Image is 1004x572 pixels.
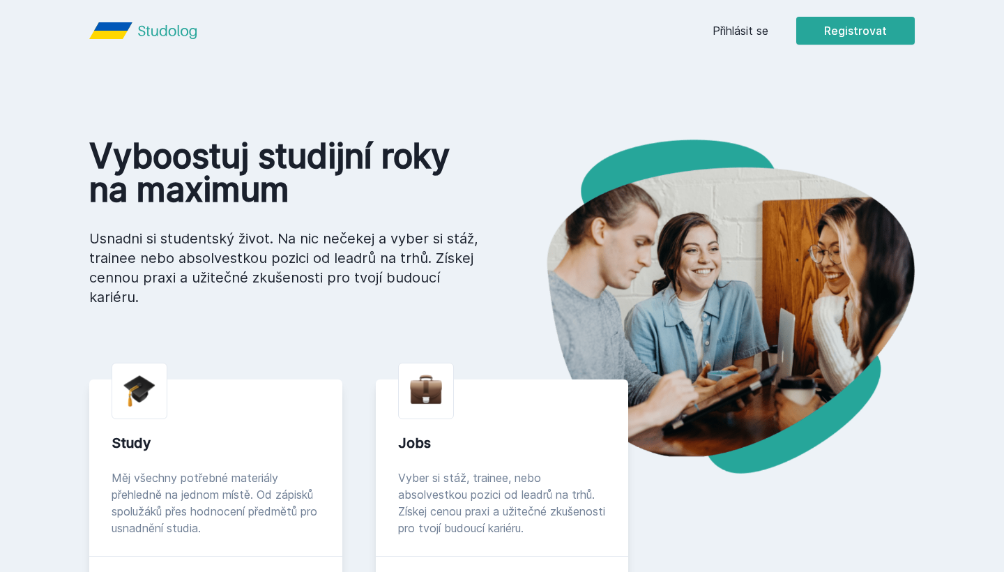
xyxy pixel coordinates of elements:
[410,372,442,407] img: briefcase.png
[112,469,320,536] div: Měj všechny potřebné materiály přehledně na jednom místě. Od zápisků spolužáků přes hodnocení pře...
[713,22,768,39] a: Přihlásit se
[123,375,155,407] img: graduation-cap.png
[112,433,320,453] div: Study
[89,229,480,307] p: Usnadni si studentský život. Na nic nečekej a vyber si stáž, trainee nebo absolvestkou pozici od ...
[502,140,915,474] img: hero.png
[796,17,915,45] button: Registrovat
[398,433,607,453] div: Jobs
[89,140,480,206] h1: Vyboostuj studijní roky na maximum
[398,469,607,536] div: Vyber si stáž, trainee, nebo absolvestkou pozici od leadrů na trhů. Získej cenou praxi a užitečné...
